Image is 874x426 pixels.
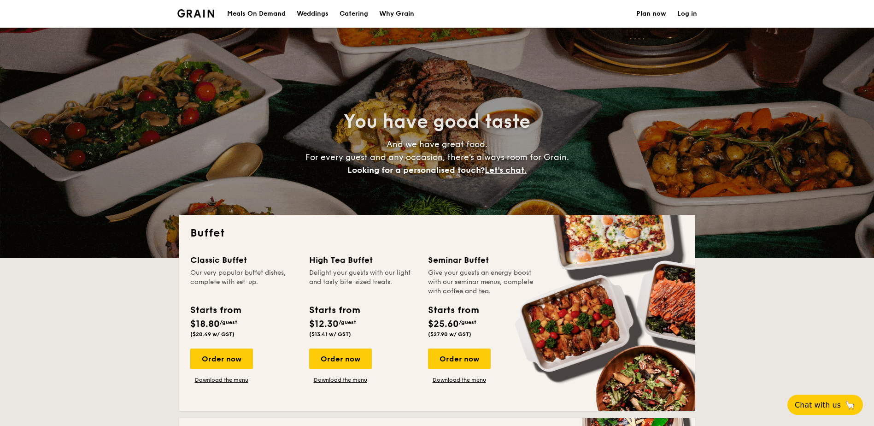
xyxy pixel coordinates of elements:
div: Delight your guests with our light and tasty bite-sized treats. [309,268,417,296]
button: Chat with us🦙 [787,395,863,415]
span: Chat with us [795,401,841,409]
span: And we have great food. For every guest and any occasion, there’s always room for Grain. [305,139,569,175]
span: $12.30 [309,319,339,330]
div: High Tea Buffet [309,254,417,266]
div: Order now [309,349,372,369]
a: Logotype [177,9,215,18]
div: Our very popular buffet dishes, complete with set-up. [190,268,298,296]
h2: Buffet [190,226,684,241]
span: $25.60 [428,319,459,330]
a: Download the menu [309,376,372,384]
div: Order now [428,349,491,369]
a: Download the menu [190,376,253,384]
span: Looking for a personalised touch? [347,165,485,175]
div: Starts from [428,303,478,317]
div: Classic Buffet [190,254,298,266]
span: ($27.90 w/ GST) [428,331,471,337]
div: Order now [190,349,253,369]
div: Starts from [190,303,240,317]
span: ($13.41 w/ GST) [309,331,351,337]
span: 🦙 [845,400,856,410]
span: Let's chat. [485,165,527,175]
span: ($20.49 w/ GST) [190,331,235,337]
span: $18.80 [190,319,220,330]
span: You have good taste [344,111,530,133]
div: Starts from [309,303,359,317]
img: Grain [177,9,215,18]
span: /guest [220,319,237,325]
a: Download the menu [428,376,491,384]
span: /guest [459,319,476,325]
span: /guest [339,319,356,325]
div: Seminar Buffet [428,254,536,266]
div: Give your guests an energy boost with our seminar menus, complete with coffee and tea. [428,268,536,296]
